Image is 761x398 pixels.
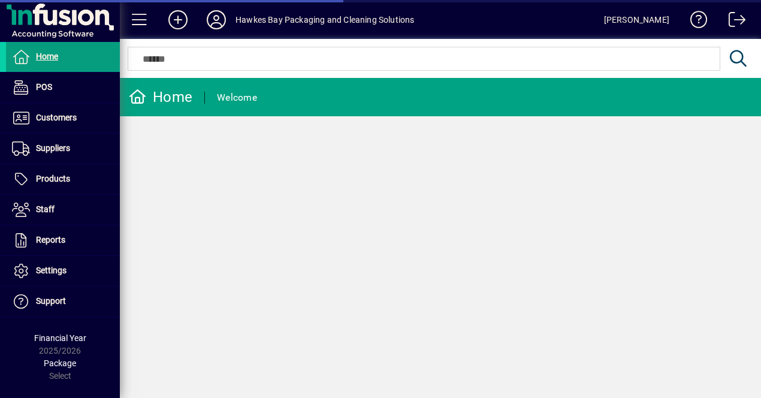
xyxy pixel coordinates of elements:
[235,10,415,29] div: Hawkes Bay Packaging and Cleaning Solutions
[36,82,52,92] span: POS
[681,2,708,41] a: Knowledge Base
[6,225,120,255] a: Reports
[36,235,65,245] span: Reports
[6,164,120,194] a: Products
[217,88,257,107] div: Welcome
[6,73,120,102] a: POS
[36,174,70,183] span: Products
[604,10,669,29] div: [PERSON_NAME]
[6,103,120,133] a: Customers
[6,195,120,225] a: Staff
[34,333,86,343] span: Financial Year
[6,134,120,164] a: Suppliers
[159,9,197,31] button: Add
[36,204,55,214] span: Staff
[6,287,120,316] a: Support
[6,256,120,286] a: Settings
[44,358,76,368] span: Package
[36,113,77,122] span: Customers
[36,52,58,61] span: Home
[197,9,235,31] button: Profile
[36,143,70,153] span: Suppliers
[36,296,66,306] span: Support
[36,266,67,275] span: Settings
[720,2,746,41] a: Logout
[129,88,192,107] div: Home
